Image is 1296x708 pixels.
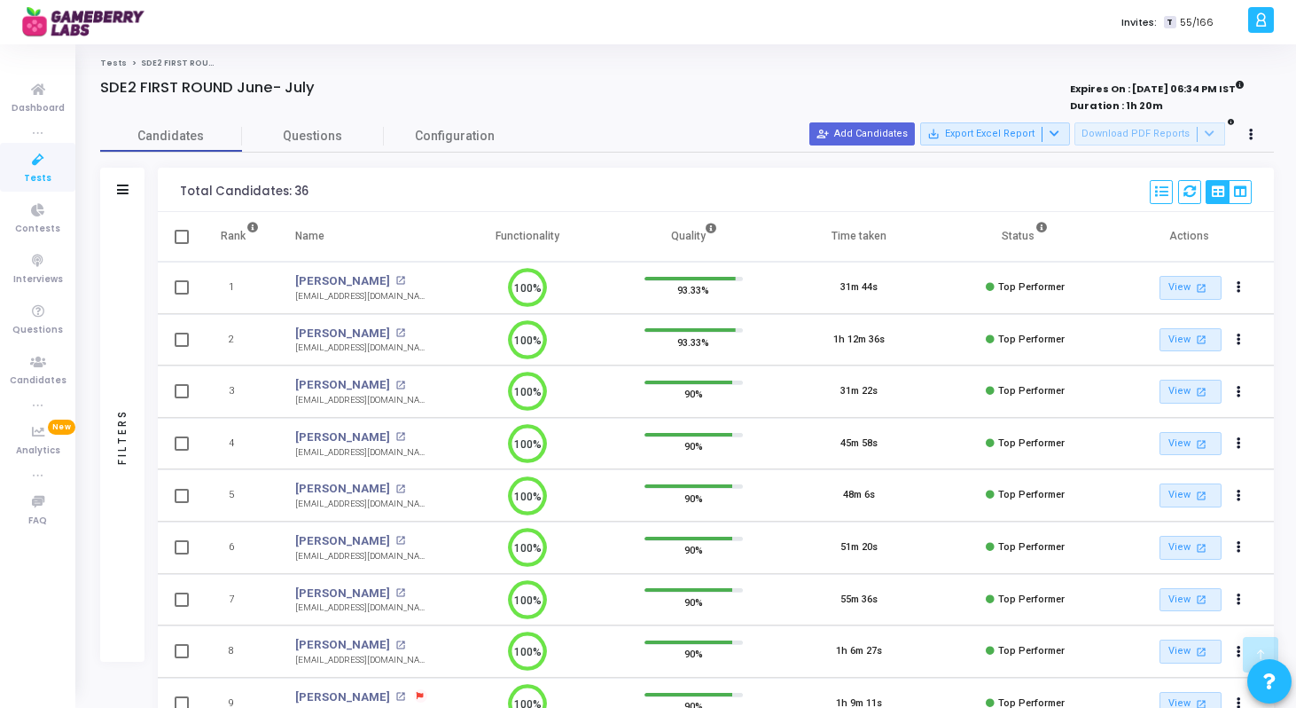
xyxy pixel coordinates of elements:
div: [EMAIL_ADDRESS][DOMAIN_NAME] [295,342,427,355]
a: View [1159,432,1222,456]
span: Top Performer [998,385,1065,397]
div: Total Candidates: 36 [180,185,308,199]
mat-icon: open_in_new [395,484,405,494]
button: Export Excel Report [920,122,1070,146]
div: 51m 20s [840,540,878,555]
a: Tests [100,58,127,68]
div: [EMAIL_ADDRESS][DOMAIN_NAME] [295,290,427,303]
td: 2 [202,314,277,366]
mat-icon: save_alt [927,128,940,140]
a: View [1159,380,1222,404]
mat-icon: open_in_new [395,381,405,390]
mat-icon: person_add_alt [816,128,829,140]
span: Questions [12,323,63,338]
div: Filters [114,339,130,534]
button: Add Candidates [809,122,915,146]
div: [EMAIL_ADDRESS][DOMAIN_NAME] [295,550,427,563]
td: 6 [202,522,277,574]
button: Actions [1227,640,1252,665]
button: Download PDF Reports [1074,122,1225,146]
span: Dashboard [12,101,65,116]
span: Candidates [100,127,242,146]
a: [PERSON_NAME] [295,532,390,550]
span: 90% [684,489,703,507]
mat-icon: open_in_new [1193,332,1208,347]
a: View [1159,328,1222,352]
span: 90% [684,385,703,403]
strong: Expires On : [DATE] 06:34 PM IST [1070,77,1245,97]
a: View [1159,536,1222,560]
div: 1h 6m 27s [836,644,882,659]
th: Status [942,212,1108,262]
mat-icon: open_in_new [395,536,405,546]
td: 5 [202,469,277,522]
a: [PERSON_NAME] [295,429,390,446]
span: 90% [684,437,703,455]
mat-icon: open_in_new [395,328,405,338]
button: Actions [1227,484,1252,508]
div: 1h 12m 36s [833,333,885,348]
span: 55/166 [1180,15,1214,30]
span: Questions [242,127,384,146]
nav: breadcrumb [100,58,1274,69]
td: 3 [202,366,277,418]
mat-icon: open_in_new [395,432,405,442]
span: Contests [15,222,60,237]
span: 90% [684,645,703,663]
button: Actions [1227,380,1252,405]
strong: Duration : 1h 20m [1070,98,1163,113]
a: View [1159,588,1222,612]
a: [PERSON_NAME] [295,376,390,394]
div: 31m 44s [840,280,878,295]
mat-icon: open_in_new [1193,540,1208,555]
a: View [1159,484,1222,507]
div: 31m 22s [840,384,878,399]
span: New [48,420,75,435]
mat-icon: open_in_new [1193,488,1208,503]
th: Actions [1108,212,1274,262]
div: [EMAIL_ADDRESS][DOMAIN_NAME] [295,394,427,407]
th: Functionality [445,212,611,262]
mat-icon: open_in_new [395,641,405,650]
span: Configuration [415,127,495,146]
span: Candidates [10,374,66,389]
span: T [1164,16,1175,29]
mat-icon: open_in_new [1193,280,1208,295]
a: [PERSON_NAME] [295,272,390,290]
a: [PERSON_NAME] [295,688,390,706]
div: [EMAIL_ADDRESS][DOMAIN_NAME] [295,654,427,667]
a: [PERSON_NAME] [295,325,390,342]
mat-icon: open_in_new [395,692,405,702]
div: [EMAIL_ADDRESS][DOMAIN_NAME] [295,602,427,615]
div: 48m 6s [843,488,875,503]
div: 55m 36s [840,593,878,608]
span: Top Performer [998,334,1065,345]
div: [EMAIL_ADDRESS][DOMAIN_NAME] [295,498,427,511]
a: [PERSON_NAME] [295,585,390,602]
div: Time taken [831,226,886,246]
td: 4 [202,418,277,470]
a: [PERSON_NAME] [295,636,390,654]
mat-icon: open_in_new [1193,384,1208,399]
label: Invites: [1121,15,1157,30]
span: Top Performer [998,281,1065,293]
span: Interviews [13,272,63,287]
a: View [1159,276,1222,300]
mat-icon: open_in_new [395,588,405,598]
span: Top Performer [998,645,1065,657]
mat-icon: open_in_new [1193,592,1208,607]
span: Top Performer [998,437,1065,449]
button: Actions [1227,431,1252,456]
mat-icon: open_in_new [395,276,405,286]
div: Name [295,226,324,246]
span: 93.33% [677,333,709,350]
th: Rank [202,212,277,262]
span: Analytics [16,444,60,459]
td: 8 [202,625,277,678]
span: FAQ [28,514,47,529]
a: [PERSON_NAME] [295,480,390,498]
span: Top Performer [998,594,1065,605]
span: SDE2 FIRST ROUND June- July [141,58,268,68]
a: View [1159,640,1222,664]
th: Quality [611,212,777,262]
